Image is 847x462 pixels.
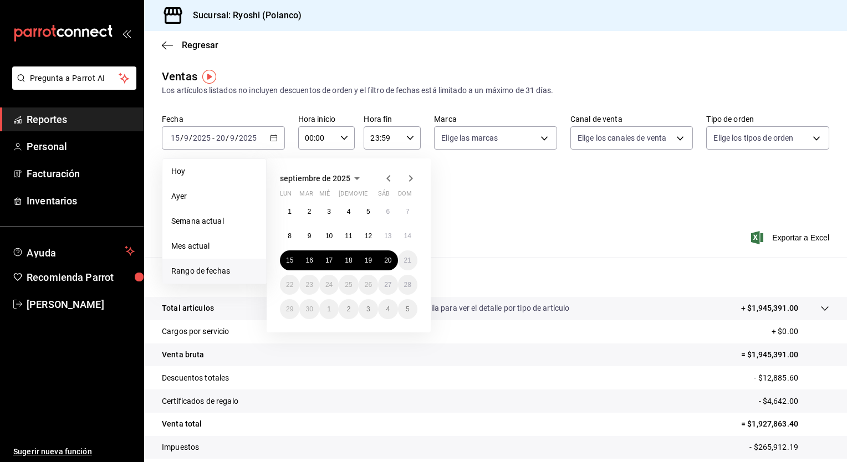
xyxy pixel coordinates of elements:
button: 11 de septiembre de 2025 [339,226,358,246]
span: Sugerir nueva función [13,446,135,458]
abbr: 15 de septiembre de 2025 [286,256,293,264]
input: -- [183,134,189,142]
button: 1 de octubre de 2025 [319,299,339,319]
span: / [189,134,192,142]
p: = $1,927,863.40 [741,418,829,430]
abbr: 1 de octubre de 2025 [327,305,331,313]
p: Descuentos totales [162,372,229,384]
span: [PERSON_NAME] [27,297,135,312]
button: 6 de septiembre de 2025 [378,202,397,222]
abbr: 30 de septiembre de 2025 [305,305,313,313]
div: Ventas [162,68,197,85]
a: Pregunta a Parrot AI [8,80,136,92]
abbr: 19 de septiembre de 2025 [365,256,372,264]
abbr: 20 de septiembre de 2025 [384,256,391,264]
span: / [226,134,229,142]
abbr: martes [299,190,313,202]
button: 5 de octubre de 2025 [398,299,417,319]
abbr: 24 de septiembre de 2025 [325,281,333,289]
button: 27 de septiembre de 2025 [378,275,397,295]
abbr: 10 de septiembre de 2025 [325,232,333,240]
input: ---- [238,134,257,142]
label: Tipo de orden [706,115,829,123]
button: 21 de septiembre de 2025 [398,250,417,270]
button: Exportar a Excel [753,231,829,244]
abbr: 14 de septiembre de 2025 [404,232,411,240]
abbr: 18 de septiembre de 2025 [345,256,352,264]
span: Facturación [27,166,135,181]
span: Inventarios [27,193,135,208]
span: Ayer [171,191,257,202]
button: 26 de septiembre de 2025 [359,275,378,295]
label: Fecha [162,115,285,123]
button: 13 de septiembre de 2025 [378,226,397,246]
button: Tooltip marker [202,70,216,84]
abbr: 2 de octubre de 2025 [347,305,351,313]
button: 19 de septiembre de 2025 [359,250,378,270]
button: 8 de septiembre de 2025 [280,226,299,246]
span: - [212,134,215,142]
button: 15 de septiembre de 2025 [280,250,299,270]
button: 4 de septiembre de 2025 [339,202,358,222]
button: 24 de septiembre de 2025 [319,275,339,295]
p: - $12,885.60 [754,372,829,384]
abbr: 5 de octubre de 2025 [406,305,410,313]
button: 14 de septiembre de 2025 [398,226,417,246]
button: 18 de septiembre de 2025 [339,250,358,270]
p: Venta bruta [162,349,204,361]
p: Total artículos [162,302,214,314]
button: 28 de septiembre de 2025 [398,275,417,295]
span: Pregunta a Parrot AI [30,73,119,84]
button: 7 de septiembre de 2025 [398,202,417,222]
abbr: 2 de septiembre de 2025 [308,208,312,215]
span: septiembre de 2025 [280,174,350,183]
abbr: 4 de septiembre de 2025 [347,208,351,215]
abbr: 12 de septiembre de 2025 [365,232,372,240]
abbr: 28 de septiembre de 2025 [404,281,411,289]
button: 2 de octubre de 2025 [339,299,358,319]
p: Da clic en la fila para ver el detalle por tipo de artículo [386,302,570,314]
p: + $0.00 [772,326,829,337]
span: Reportes [27,112,135,127]
abbr: miércoles [319,190,330,202]
input: -- [229,134,235,142]
input: -- [216,134,226,142]
button: septiembre de 2025 [280,172,364,185]
button: 12 de septiembre de 2025 [359,226,378,246]
button: Pregunta a Parrot AI [12,66,136,90]
label: Hora inicio [298,115,355,123]
abbr: 17 de septiembre de 2025 [325,256,333,264]
abbr: 27 de septiembre de 2025 [384,281,391,289]
abbr: 5 de septiembre de 2025 [366,208,370,215]
button: 1 de septiembre de 2025 [280,202,299,222]
span: Elige los tipos de orden [713,132,793,143]
span: Hoy [171,166,257,177]
abbr: 21 de septiembre de 2025 [404,256,411,264]
span: Rango de fechas [171,265,257,277]
span: Ayuda [27,244,120,258]
button: 17 de septiembre de 2025 [319,250,339,270]
abbr: 29 de septiembre de 2025 [286,305,293,313]
label: Hora fin [364,115,421,123]
button: 4 de octubre de 2025 [378,299,397,319]
button: 30 de septiembre de 2025 [299,299,319,319]
p: Impuestos [162,442,199,453]
abbr: 22 de septiembre de 2025 [286,281,293,289]
span: Recomienda Parrot [27,270,135,285]
button: 10 de septiembre de 2025 [319,226,339,246]
span: Personal [27,139,135,154]
button: 3 de septiembre de 2025 [319,202,339,222]
input: ---- [192,134,211,142]
button: 3 de octubre de 2025 [359,299,378,319]
h3: Sucursal: Ryoshi (Polanco) [184,9,302,22]
button: 16 de septiembre de 2025 [299,250,319,270]
abbr: 26 de septiembre de 2025 [365,281,372,289]
label: Marca [434,115,557,123]
div: Los artículos listados no incluyen descuentos de orden y el filtro de fechas está limitado a un m... [162,85,829,96]
abbr: 25 de septiembre de 2025 [345,281,352,289]
abbr: 3 de septiembre de 2025 [327,208,331,215]
abbr: sábado [378,190,390,202]
abbr: lunes [280,190,292,202]
p: - $4,642.00 [759,396,829,407]
abbr: 11 de septiembre de 2025 [345,232,352,240]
